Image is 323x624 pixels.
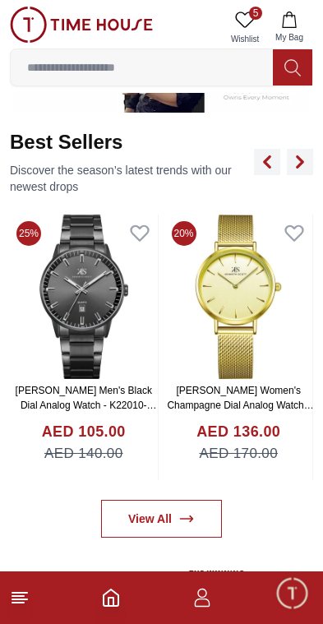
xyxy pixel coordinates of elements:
[282,8,315,41] em: Minimize
[10,162,254,195] p: Discover the season’s latest trends with our newest drops
[265,7,313,49] button: My Bag
[42,421,126,443] h4: AED 105.00
[196,421,280,443] h4: AED 136.00
[203,603,279,616] span: Conversation
[224,7,265,49] a: 5Wishlist
[62,603,96,616] span: Home
[16,221,41,246] span: 25%
[167,385,313,426] a: [PERSON_NAME] Women's Champagne Dial Analog Watch - K22519-GMGC
[101,500,222,538] a: View All
[101,588,121,608] a: Home
[160,566,322,622] div: Conversation
[249,7,262,20] span: 5
[275,575,311,612] div: Chat Widget
[172,221,196,246] span: 20%
[2,566,157,622] div: Home
[199,443,278,465] span: AED 170.00
[10,7,153,43] img: ...
[10,129,254,155] h2: Best Sellers
[44,443,123,465] span: AED 140.00
[16,385,157,426] a: [PERSON_NAME] Men's Black Dial Analog Watch - K22010-BBBB
[165,215,313,379] img: Kenneth Scott Women's Champagne Dial Analog Watch - K22519-GMGC
[224,33,265,45] span: Wishlist
[269,31,310,44] span: My Bag
[10,215,158,379] img: Kenneth Scott Men's Black Dial Analog Watch - K22010-BBBB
